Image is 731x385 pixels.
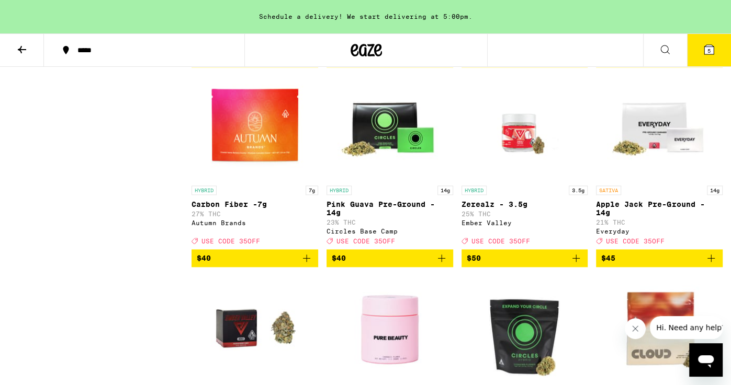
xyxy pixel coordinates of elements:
img: Ember Valley - Lemon Cherry Pie - 3.5g [203,275,307,380]
img: Circles Base Camp - Lantz - 14g [472,275,577,380]
a: Open page for Carbon Fiber -7g from Autumn Brands [192,76,318,249]
p: HYBRID [462,185,487,195]
div: Everyday [596,228,723,235]
p: 14g [707,185,723,195]
span: 5 [707,48,711,54]
iframe: Button to launch messaging window [689,343,723,377]
button: Add to bag [596,249,723,267]
img: Everyday - Apple Jack Pre-Ground - 14g [607,76,712,180]
span: Hi. Need any help? [6,7,75,16]
p: 23% THC [327,219,453,226]
img: Ember Valley - Zerealz - 3.5g [472,76,577,180]
span: USE CODE 35OFF [471,237,530,244]
img: Pure Beauty - Hubba Bubba - 3.5g [338,275,442,380]
p: Apple Jack Pre-Ground - 14g [596,200,723,217]
p: 7g [306,185,318,195]
div: Autumn Brands [192,219,318,226]
p: 21% THC [596,219,723,226]
iframe: Message from company [650,316,723,339]
button: Add to bag [192,249,318,267]
span: $40 [197,254,211,262]
a: Open page for Pink Guava Pre-Ground - 14g from Circles Base Camp [327,76,453,249]
button: Add to bag [327,249,453,267]
iframe: Close message [625,318,646,339]
button: Add to bag [462,249,588,267]
span: USE CODE 35OFF [606,237,665,244]
p: 14g [437,185,453,195]
img: Circles Base Camp - Pink Guava Pre-Ground - 14g [338,76,442,180]
p: 3.5g [569,185,588,195]
span: USE CODE 35OFF [336,237,395,244]
p: 25% THC [462,211,588,217]
button: 5 [687,34,731,66]
div: Ember Valley [462,219,588,226]
p: Pink Guava Pre-Ground - 14g [327,200,453,217]
span: $50 [467,254,481,262]
p: SATIVA [596,185,621,195]
span: $40 [332,254,346,262]
p: 27% THC [192,211,318,217]
div: Circles Base Camp [327,228,453,235]
span: $45 [601,254,615,262]
p: HYBRID [327,185,352,195]
span: USE CODE 35OFF [201,237,260,244]
img: Autumn Brands - Carbon Fiber -7g [203,76,307,180]
p: Carbon Fiber -7g [192,200,318,208]
p: HYBRID [192,185,217,195]
img: Cloud - Lemonade - 14g [607,275,712,380]
a: Open page for Apple Jack Pre-Ground - 14g from Everyday [596,76,723,249]
a: Open page for Zerealz - 3.5g from Ember Valley [462,76,588,249]
p: Zerealz - 3.5g [462,200,588,208]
